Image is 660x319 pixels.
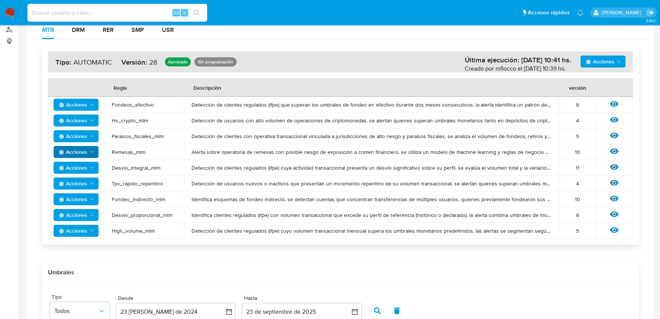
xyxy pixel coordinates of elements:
[602,9,644,16] p: sandra.chabay@mercadolibre.com
[183,9,186,16] span: s
[173,9,179,16] span: Alt
[646,18,656,24] span: 3.160.1
[647,9,654,17] a: Salir
[27,8,207,18] input: Buscar usuario o caso...
[528,9,570,17] span: Accesos rápidos
[189,8,204,18] button: search-icon
[577,9,584,16] a: Notificaciones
